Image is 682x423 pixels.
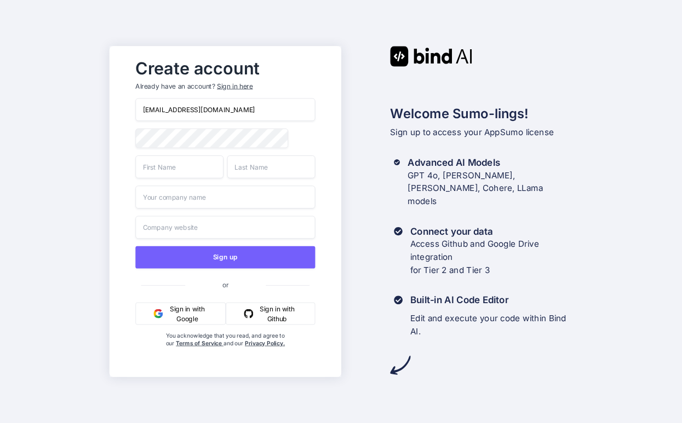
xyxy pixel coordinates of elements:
[390,104,573,124] h2: Welcome Sumo-lings!
[226,303,315,325] button: Sign in with Github
[135,82,315,91] p: Already have an account?
[165,332,285,369] div: You acknowledge that you read, and agree to our and our
[135,303,226,325] button: Sign in with Google
[408,156,573,169] h3: Advanced AI Models
[185,273,265,296] span: or
[410,225,573,238] h3: Connect your data
[390,46,472,66] img: Bind AI logo
[135,155,223,178] input: First Name
[390,355,410,375] img: arrow
[244,309,253,318] img: github
[410,294,573,307] h3: Built-in AI Code Editor
[390,126,573,140] p: Sign up to access your AppSumo license
[410,238,573,277] p: Access Github and Google Drive integration for Tier 2 and Tier 3
[217,82,253,91] div: Sign in here
[135,246,315,269] button: Sign up
[135,186,315,208] input: Your company name
[410,312,573,339] p: Edit and execute your code within Bind AI.
[176,340,223,347] a: Terms of Service
[408,169,573,208] p: GPT 4o, [PERSON_NAME], [PERSON_NAME], Cohere, LLama models
[245,340,285,347] a: Privacy Policy.
[153,309,163,318] img: google
[227,155,315,178] input: Last Name
[135,61,315,76] h2: Create account
[135,98,315,121] input: Email
[135,216,315,239] input: Company website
